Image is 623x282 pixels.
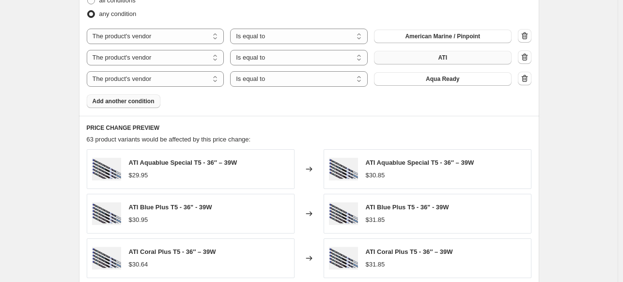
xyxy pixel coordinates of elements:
[329,244,358,273] img: ATI-bulbs-canada_8126e0fa-adc8-4524-9381-65f0f9940773_80x.jpg
[366,171,385,180] div: $30.85
[92,199,121,228] img: ATI-bulbs-canada_a85c7713-3278-4e96-88c1-7014ac3e2a33_80x.jpg
[366,260,385,269] div: $31.85
[93,97,155,105] span: Add another condition
[374,51,512,64] button: ATI
[438,54,447,62] span: ATI
[129,204,212,211] span: ATI Blue Plus T5 - 36" - 39W
[405,32,480,40] span: American Marine / Pinpoint
[87,94,160,108] button: Add another condition
[129,159,237,166] span: ATI Aquablue Special T5 - 36″ – 39W
[426,75,459,83] span: Aqua Ready
[87,136,251,143] span: 63 product variants would be affected by this price change:
[366,204,449,211] span: ATI Blue Plus T5 - 36" - 39W
[87,124,531,132] h6: PRICE CHANGE PREVIEW
[366,159,474,166] span: ATI Aquablue Special T5 - 36″ – 39W
[129,171,148,180] div: $29.95
[129,215,148,225] div: $30.95
[366,248,453,255] span: ATI Coral Plus T5 - 36″ – 39W
[366,215,385,225] div: $31.85
[92,244,121,273] img: ATI-bulbs-canada_8126e0fa-adc8-4524-9381-65f0f9940773_80x.jpg
[129,248,216,255] span: ATI Coral Plus T5 - 36″ – 39W
[99,10,137,17] span: any condition
[329,155,358,184] img: ATI-bulbs-canada_0f59e50e-c0b9-4a69-a808-1374bc185f97_80x.jpg
[129,260,148,269] div: $30.64
[329,199,358,228] img: ATI-bulbs-canada_a85c7713-3278-4e96-88c1-7014ac3e2a33_80x.jpg
[374,30,512,43] button: American Marine / Pinpoint
[92,155,121,184] img: ATI-bulbs-canada_0f59e50e-c0b9-4a69-a808-1374bc185f97_80x.jpg
[374,72,512,86] button: Aqua Ready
